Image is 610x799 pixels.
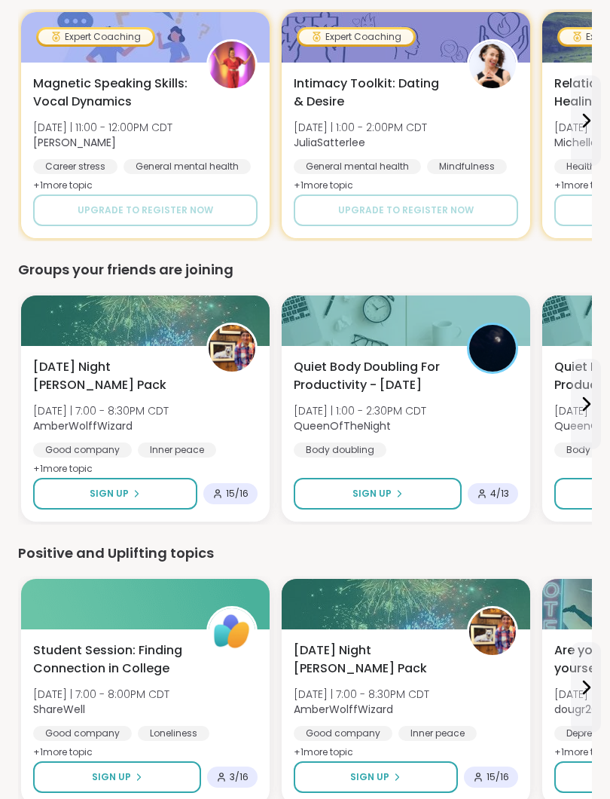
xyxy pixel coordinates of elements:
span: 15 / 16 [486,771,509,783]
span: [DATE] Night [PERSON_NAME] Pack [294,641,450,678]
img: AmberWolffWizard [469,608,516,655]
b: QueenOfTheNight [294,418,391,433]
span: Magnetic Speaking Skills: Vocal Dynamics [33,75,190,111]
button: Sign Up [294,761,458,793]
span: [DATE] | 1:00 - 2:30PM CDT [294,403,426,418]
div: Career stress [33,159,117,174]
img: JuliaSatterlee [469,41,516,88]
span: [DATE] Night [PERSON_NAME] Pack [33,358,190,394]
div: Inner peace [398,726,477,741]
img: ShareWell [209,608,255,655]
span: 3 / 16 [230,771,249,783]
span: [DATE] | 1:00 - 2:00PM CDT [294,120,427,135]
div: Expert Coaching [38,29,153,44]
button: Upgrade to register now [33,194,258,226]
b: ShareWell [33,702,85,717]
button: Sign Up [33,478,197,510]
span: Student Session: Finding Connection in College [33,641,190,678]
div: Body doubling [294,442,386,458]
b: JuliaSatterlee [294,135,365,150]
span: Sign Up [92,770,131,784]
span: Sign Up [352,487,392,501]
div: Good company [294,726,392,741]
button: Upgrade to register now [294,194,518,226]
b: [PERSON_NAME] [33,135,116,150]
button: Sign Up [33,761,201,793]
div: Positive and Uplifting topics [18,543,592,564]
span: Quiet Body Doubling For Productivity - [DATE] [294,358,450,394]
b: AmberWolffWizard [33,418,133,433]
span: 4 / 13 [490,488,509,500]
span: [DATE] | 7:00 - 8:00PM CDT [33,687,169,702]
div: Mindfulness [427,159,507,174]
span: Intimacy Toolkit: Dating & Desire [294,75,450,111]
span: 15 / 16 [226,488,249,500]
div: Expert Coaching [299,29,413,44]
img: QueenOfTheNight [469,325,516,372]
span: [DATE] | 7:00 - 8:30PM CDT [33,403,169,418]
span: [DATE] | 11:00 - 12:00PM CDT [33,120,172,135]
div: Loneliness [138,726,209,741]
span: Upgrade to register now [78,204,213,217]
img: Lisa_LaCroix [209,41,255,88]
b: AmberWolffWizard [294,702,393,717]
div: Inner peace [138,442,216,458]
div: Good company [33,442,132,458]
span: Upgrade to register now [338,204,474,217]
div: Groups your friends are joining [18,259,592,280]
span: [DATE] | 7:00 - 8:30PM CDT [294,687,429,702]
span: Sign Up [90,487,129,501]
button: Sign Up [294,478,462,510]
span: Sign Up [350,770,389,784]
div: Good company [33,726,132,741]
img: AmberWolffWizard [209,325,255,372]
div: General mental health [124,159,251,174]
div: General mental health [294,159,421,174]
